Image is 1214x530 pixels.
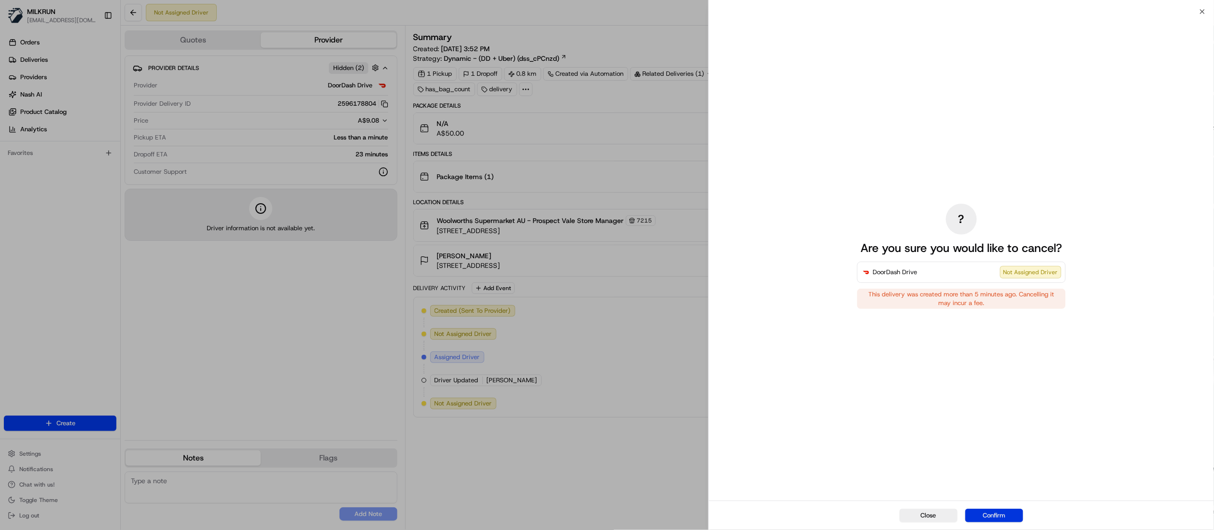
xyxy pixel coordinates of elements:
p: Are you sure you would like to cancel? [861,240,1062,256]
button: Confirm [965,509,1023,522]
button: Close [900,509,958,522]
span: DoorDash Drive [873,267,918,277]
div: ? [946,204,977,235]
img: DoorDash Drive [861,267,871,277]
div: This delivery was created more than 5 minutes ago. Cancelling it may incur a fee. [857,289,1066,309]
